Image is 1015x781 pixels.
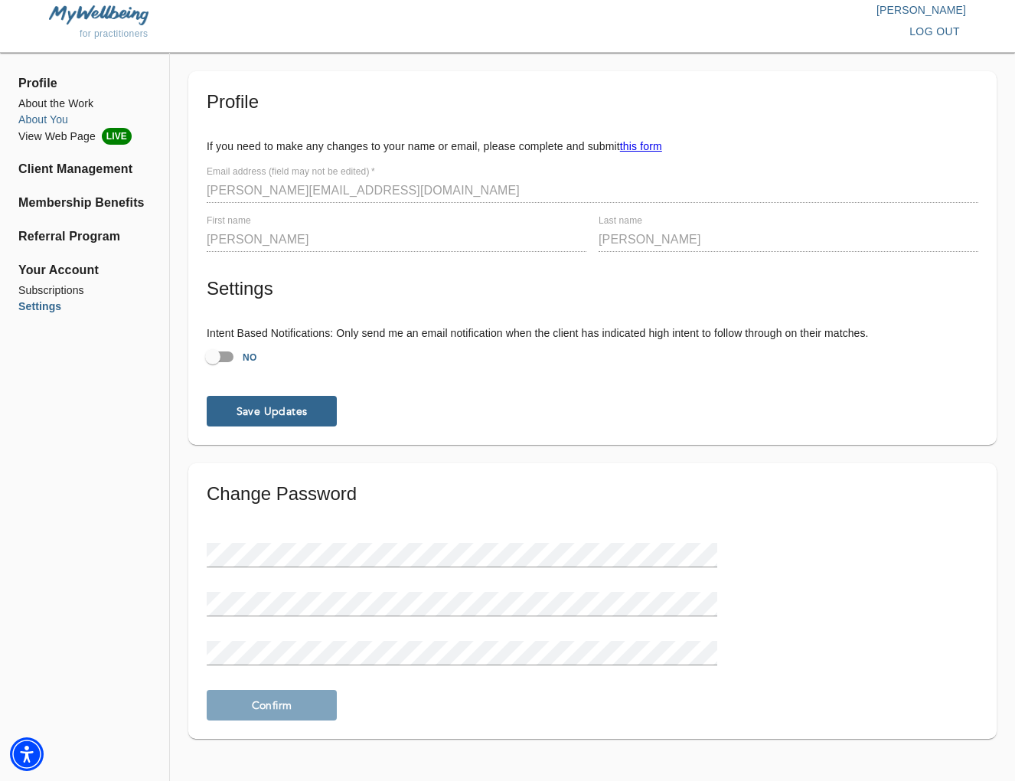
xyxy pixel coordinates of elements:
[18,74,151,93] span: Profile
[102,128,132,145] span: LIVE
[243,352,257,363] strong: NO
[18,96,151,112] a: About the Work
[207,396,337,426] button: Save Updates
[207,168,375,177] label: Email address (field may not be edited)
[599,217,642,226] label: Last name
[18,160,151,178] a: Client Management
[909,22,960,41] span: log out
[207,482,978,506] h5: Change Password
[18,128,151,145] a: View Web PageLIVE
[207,217,251,226] label: First name
[507,2,966,18] p: [PERSON_NAME]
[18,112,151,128] a: About You
[18,261,151,279] span: Your Account
[207,325,978,342] h6: Intent Based Notifications: Only send me an email notification when the client has indicated high...
[207,276,978,301] h5: Settings
[903,18,966,46] button: log out
[18,128,151,145] li: View Web Page
[10,737,44,771] div: Accessibility Menu
[49,5,148,25] img: MyWellbeing
[80,28,148,39] span: for practitioners
[18,227,151,246] a: Referral Program
[620,140,662,152] a: this form
[18,194,151,212] a: Membership Benefits
[213,404,331,419] span: Save Updates
[207,139,978,154] p: If you need to make any changes to your name or email, please complete and submit
[207,90,978,114] h5: Profile
[18,283,151,299] a: Subscriptions
[18,299,151,315] a: Settings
